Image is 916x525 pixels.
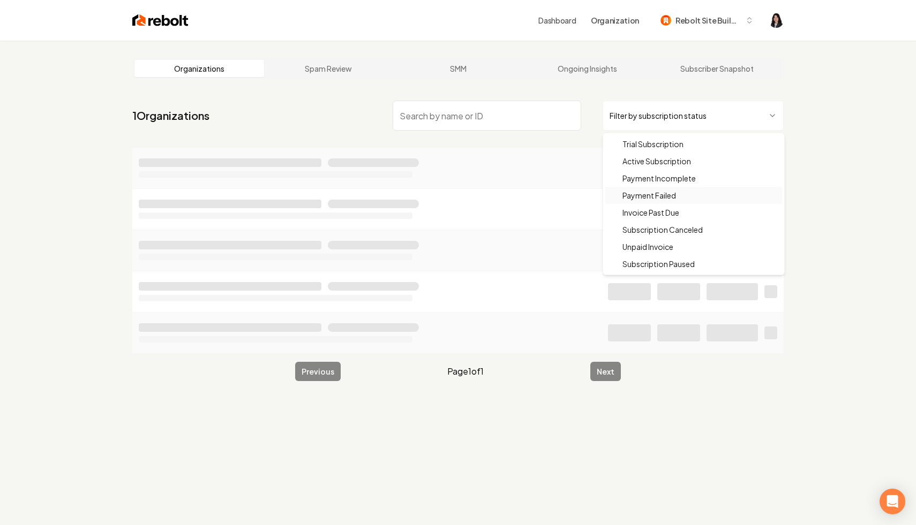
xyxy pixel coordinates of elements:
[622,207,679,218] span: Invoice Past Due
[622,190,676,201] span: Payment Failed
[622,224,703,235] span: Subscription Canceled
[622,139,684,149] span: Trial Subscription
[622,173,696,184] span: Payment Incomplete
[622,258,695,269] span: Subscription Paused
[622,156,691,166] span: Active Subscription
[622,241,673,252] span: Unpaid Invoice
